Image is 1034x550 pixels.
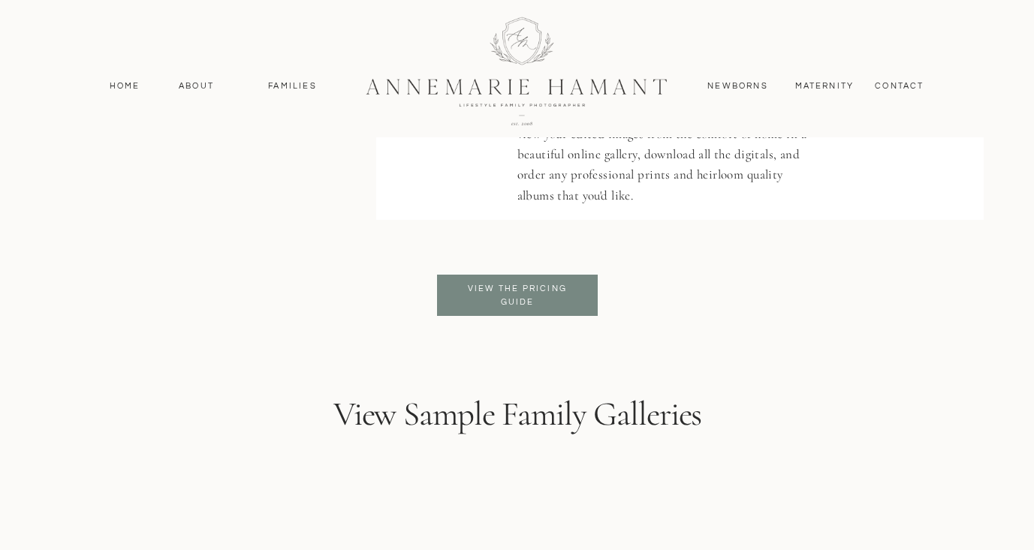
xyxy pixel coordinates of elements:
[175,80,219,93] a: About
[247,394,788,442] h3: View Sample Family Galleries
[259,80,327,93] a: Families
[457,282,579,309] a: View the pricing guide
[702,80,774,93] a: Newborns
[103,80,147,93] a: Home
[795,80,853,93] a: MAternity
[867,80,933,93] a: contact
